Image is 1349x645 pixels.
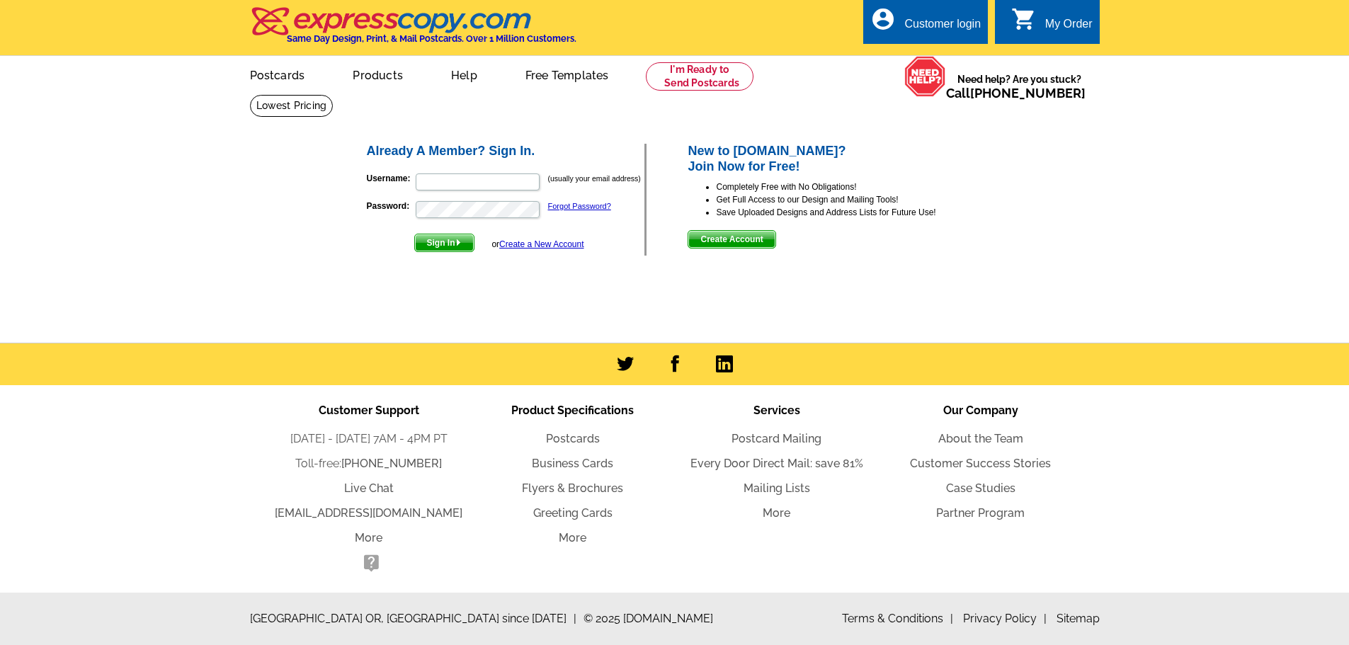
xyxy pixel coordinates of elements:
label: Username: [367,172,414,185]
a: Mailing Lists [744,481,810,495]
a: Partner Program [936,506,1025,520]
li: Get Full Access to our Design and Mailing Tools! [716,193,984,206]
a: More [559,531,586,544]
span: © 2025 [DOMAIN_NAME] [584,610,713,627]
span: [GEOGRAPHIC_DATA] OR, [GEOGRAPHIC_DATA] since [DATE] [250,610,576,627]
span: Customer Support [319,404,419,417]
a: More [355,531,382,544]
label: Password: [367,200,414,212]
button: Sign In [414,234,474,252]
span: Need help? Are you stuck? [946,72,1093,101]
div: or [491,238,584,251]
div: My Order [1045,18,1093,38]
a: account_circle Customer login [870,16,981,33]
a: Help [428,57,500,91]
img: button-next-arrow-white.png [455,239,462,246]
a: Business Cards [532,457,613,470]
h2: New to [DOMAIN_NAME]? Join Now for Free! [688,144,984,174]
a: Every Door Direct Mail: save 81% [690,457,863,470]
h4: Same Day Design, Print, & Mail Postcards. Over 1 Million Customers. [287,33,576,44]
i: shopping_cart [1011,6,1037,32]
a: Postcard Mailing [732,432,821,445]
a: Privacy Policy [963,612,1047,625]
span: Product Specifications [511,404,634,417]
a: Create a New Account [499,239,584,249]
a: About the Team [938,432,1023,445]
small: (usually your email address) [548,174,641,183]
button: Create Account [688,230,775,249]
span: Our Company [943,404,1018,417]
a: Forgot Password? [548,202,611,210]
i: account_circle [870,6,896,32]
a: Sitemap [1057,612,1100,625]
a: Products [330,57,426,91]
li: Save Uploaded Designs and Address Lists for Future Use! [716,206,984,219]
img: help [904,56,946,97]
li: Toll-free: [267,455,471,472]
a: Same Day Design, Print, & Mail Postcards. Over 1 Million Customers. [250,17,576,44]
a: Flyers & Brochures [522,481,623,495]
span: Create Account [688,231,775,248]
a: Postcards [227,57,328,91]
h2: Already A Member? Sign In. [367,144,645,159]
span: Sign In [415,234,474,251]
a: Postcards [546,432,600,445]
a: More [763,506,790,520]
a: [PHONE_NUMBER] [970,86,1086,101]
span: Call [946,86,1086,101]
a: [EMAIL_ADDRESS][DOMAIN_NAME] [275,506,462,520]
li: Completely Free with No Obligations! [716,181,984,193]
a: Free Templates [503,57,632,91]
span: Services [753,404,800,417]
a: Customer Success Stories [910,457,1051,470]
a: Live Chat [344,481,394,495]
div: Customer login [904,18,981,38]
a: Case Studies [946,481,1015,495]
a: shopping_cart My Order [1011,16,1093,33]
li: [DATE] - [DATE] 7AM - 4PM PT [267,430,471,447]
a: [PHONE_NUMBER] [341,457,442,470]
a: Greeting Cards [533,506,613,520]
a: Terms & Conditions [842,612,953,625]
